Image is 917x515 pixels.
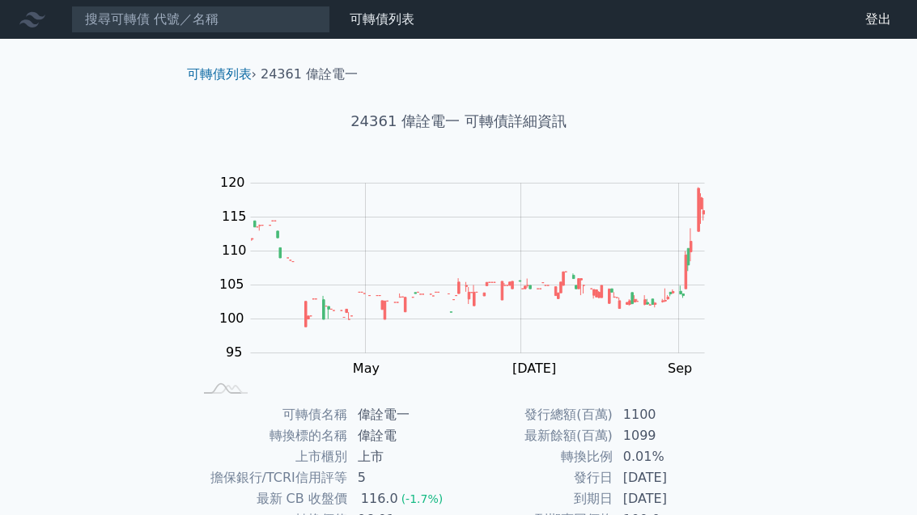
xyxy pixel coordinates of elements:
g: Chart [211,175,729,409]
h1: 24361 偉詮電一 可轉債詳細資訊 [174,110,744,133]
td: 轉換標的名稱 [193,425,348,446]
tspan: 100 [219,310,244,326]
input: 搜尋可轉債 代號／名稱 [71,6,330,33]
tspan: [DATE] [512,361,556,376]
td: [DATE] [613,488,724,509]
td: 發行日 [459,467,613,488]
td: 上市 [348,446,459,467]
tspan: 120 [220,175,245,190]
td: 最新 CB 收盤價 [193,488,348,509]
tspan: 110 [222,243,247,258]
td: 1100 [613,404,724,425]
td: 偉詮電一 [348,404,459,425]
td: 最新餘額(百萬) [459,425,613,446]
td: 可轉債名稱 [193,404,348,425]
td: 擔保銀行/TCRI信用評等 [193,467,348,488]
td: 發行總額(百萬) [459,404,613,425]
td: 1099 [613,425,724,446]
td: 轉換比例 [459,446,613,467]
li: › [187,65,257,84]
a: 可轉債列表 [187,66,252,82]
tspan: 105 [219,276,244,292]
td: 上市櫃別 [193,446,348,467]
td: 0.01% [613,446,724,467]
td: 5 [348,467,459,488]
td: 偉詮電 [348,425,459,446]
tspan: Sep [668,361,692,376]
li: 24361 偉詮電一 [261,65,358,84]
tspan: 95 [226,344,242,360]
a: 可轉債列表 [350,11,414,27]
div: 116.0 [358,489,401,509]
span: (-1.7%) [401,492,444,505]
tspan: May [353,361,380,376]
tspan: 115 [222,209,247,224]
a: 登出 [852,6,904,32]
td: 到期日 [459,488,613,509]
td: [DATE] [613,467,724,488]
